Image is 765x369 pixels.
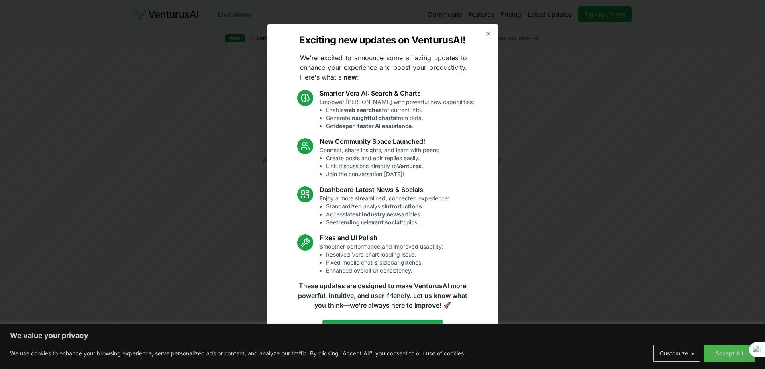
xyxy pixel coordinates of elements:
[320,185,449,194] h3: Dashboard Latest News & Socials
[320,98,474,130] p: Empower [PERSON_NAME] with powerful new capabilities:
[397,163,422,169] strong: Ventures
[320,233,443,243] h3: Fixes and UI Polish
[326,202,449,210] li: Standardized analysis .
[384,203,422,210] strong: introductions
[335,122,412,129] strong: deeper, faster AI assistance
[320,194,449,226] p: Enjoy a more streamlined, connected experience:
[294,53,473,82] p: We're excited to announce some amazing updates to enhance your experience and boost your producti...
[326,259,443,267] li: Fixed mobile chat & sidebar glitches.
[326,218,449,226] li: See topics.
[350,114,396,121] strong: insightful charts
[320,88,474,98] h3: Smarter Vera AI: Search & Charts
[326,154,439,162] li: Create posts and edit replies easily.
[326,267,443,275] li: Enhanced overall UI consistency.
[320,243,443,275] p: Smoother performance and improved usability:
[320,137,439,146] h3: New Community Space Launched!
[320,146,439,178] p: Connect, share insights, and learn with peers:
[322,320,443,336] a: Read the full announcement on our blog!
[326,162,439,170] li: Link discussions directly to .
[326,114,474,122] li: Generate from data.
[344,106,382,113] strong: web searches
[336,219,401,226] strong: trending relevant social
[326,210,449,218] li: Access articles.
[293,281,473,310] p: These updates are designed to make VenturusAI more powerful, intuitive, and user-friendly. Let us...
[343,73,357,81] strong: new
[326,251,443,259] li: Resolved Vera chart loading issue.
[299,34,465,47] h2: Exciting new updates on VenturusAI!
[345,211,401,218] strong: latest industry news
[326,106,474,114] li: Enable for current info.
[326,122,474,130] li: Get .
[326,170,439,178] li: Join the conversation [DATE]!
